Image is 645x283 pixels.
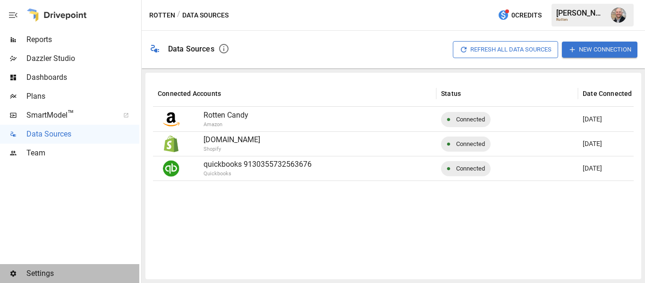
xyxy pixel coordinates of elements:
[26,129,139,140] span: Data Sources
[453,41,558,58] button: Refresh All Data Sources
[204,146,482,154] p: Shopify
[26,268,139,279] span: Settings
[163,111,179,128] img: Amazon Logo
[611,8,626,23] img: Dustin Jacobson
[177,9,180,21] div: /
[556,17,605,22] div: Rotten
[462,87,475,100] button: Sort
[68,108,74,120] span: ™
[222,87,235,100] button: Sort
[168,44,214,53] div: Data Sources
[204,110,432,121] p: Rotten Candy
[556,9,605,17] div: [PERSON_NAME]
[149,9,175,21] button: Rotten
[204,159,432,170] p: quickbooks 9130355732563676
[450,132,491,156] span: Connected
[583,90,632,97] div: Date Connected
[26,91,139,102] span: Plans
[163,160,179,177] img: Quickbooks Logo
[204,134,432,146] p: [DOMAIN_NAME]
[494,7,545,24] button: 0Credits
[605,2,632,28] button: Dustin Jacobson
[450,156,491,180] span: Connected
[26,110,113,121] span: SmartModel
[158,90,221,97] div: Connected Accounts
[511,9,542,21] span: 0 Credits
[562,42,637,57] button: New Connection
[26,147,139,159] span: Team
[26,72,139,83] span: Dashboards
[26,53,139,64] span: Dazzler Studio
[204,121,482,129] p: Amazon
[163,136,179,152] img: Shopify Logo
[441,90,461,97] div: Status
[204,170,482,178] p: Quickbooks
[26,34,139,45] span: Reports
[450,107,491,131] span: Connected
